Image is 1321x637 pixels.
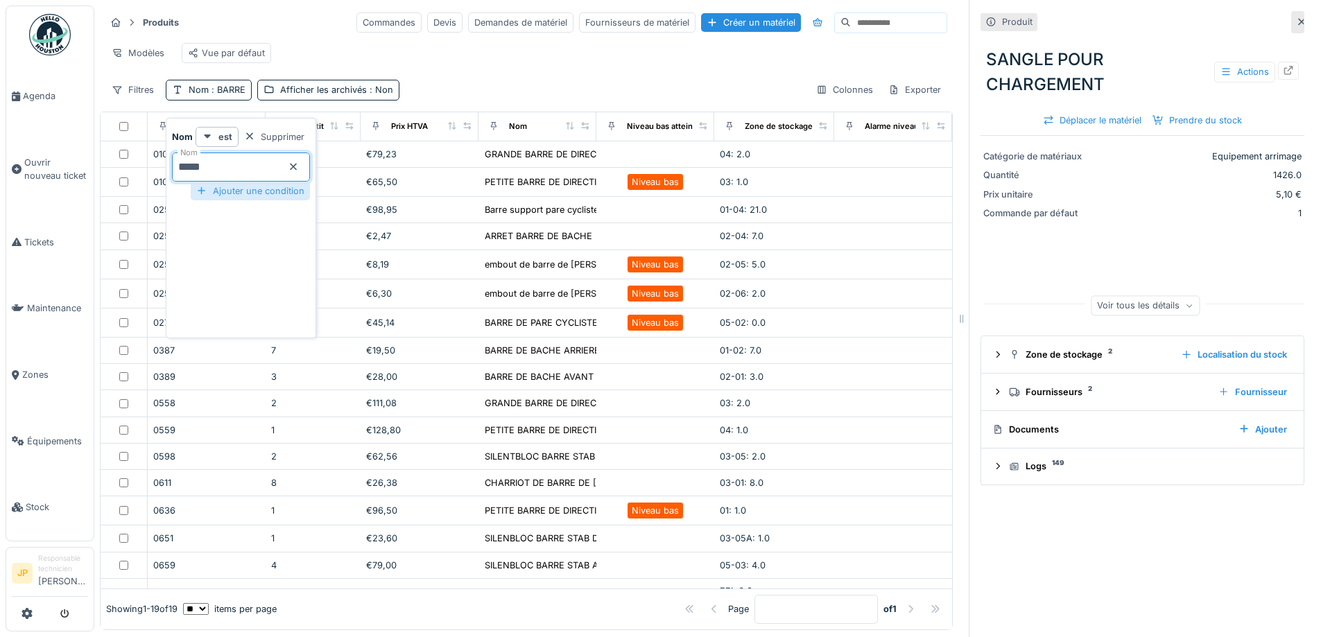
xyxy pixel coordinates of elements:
div: Fournisseurs [1009,385,1207,399]
div: 1426.0 [1093,168,1302,182]
div: SILENBLOC BARRE STAB DAF [485,532,610,545]
div: €79,00 [366,559,473,572]
div: Modèles [105,43,171,63]
div: Barre support pare cycliste [485,203,598,216]
div: Prix unitaire [983,188,1087,201]
div: Page [728,602,749,616]
div: Créer un matériel [701,13,801,32]
div: €96,50 [366,504,473,517]
div: 0659 [153,559,260,572]
div: 5,10 € [1093,188,1302,201]
span: 03-05A: 1.0 [720,533,770,543]
div: 0559 [153,424,260,437]
div: 0389 [153,370,260,383]
div: Zone de stockage [1009,348,1170,361]
span: Maintenance [27,302,88,315]
div: GRANDE BARRE DE DIRECTION [PERSON_NAME] [485,148,695,161]
div: Responsable technicien [38,553,88,575]
span: 04: 1.0 [720,425,748,435]
div: Nom [509,121,527,132]
span: EPI: 6.0 [720,586,752,596]
div: ARRET BARRE DE BACHE [485,229,592,243]
div: Voir tous les détails [1091,295,1200,315]
summary: DocumentsAjouter [987,417,1298,442]
span: 03: 1.0 [720,177,748,187]
div: 0598 [153,450,260,463]
div: Colonnes [810,80,879,100]
div: 7 [271,344,354,357]
div: €65,50 [366,175,473,189]
div: Filtres [105,80,160,100]
div: Logs [1009,460,1287,473]
div: PETITE BARRE DE DIRECTION [PERSON_NAME] [485,175,687,189]
div: 8 [271,476,354,489]
div: embout de barre de [PERSON_NAME] [485,287,645,300]
div: Documents [992,423,1227,436]
div: €79,23 [366,148,473,161]
div: 0387 [153,344,260,357]
li: [PERSON_NAME] [38,553,88,593]
strong: Nom [172,130,193,143]
div: GRANDE BARRE DE DIRECTION DAF [485,396,639,410]
span: Stock [26,500,88,514]
div: BARRE DE BACHE AVANT BERGER [485,370,631,383]
div: Catégorie de matériaux [983,150,1087,163]
div: Prix HTVA [391,121,428,132]
div: 1 [271,424,354,437]
div: 0256 [153,287,260,300]
span: 04: 2.0 [720,149,750,159]
div: Produit [1002,15,1033,28]
div: Devis [427,12,463,33]
div: Niveau bas [632,316,679,329]
div: €98,95 [366,203,473,216]
div: BARRE DE PARE CYCLISTE KOGEL [485,316,631,329]
div: Niveau bas [632,287,679,300]
div: Demandes de matériel [468,12,573,33]
div: Fournisseurs de matériel [579,12,696,33]
span: 01-02: 7.0 [720,345,761,356]
div: €62,56 [366,450,473,463]
div: €2,47 [366,229,473,243]
div: Prendre du stock [1147,111,1247,130]
div: 4 [271,559,354,572]
div: €6,30 [366,287,473,300]
div: 0250 [153,203,260,216]
div: SILENBLOC BARRE STAB ARRIERE MERCEDES [485,559,680,572]
div: SANGLE POUR CHARGEMENT [981,42,1304,103]
div: 1 [271,504,354,517]
span: 02-01: 3.0 [720,372,763,382]
div: Ajouter une condition [191,182,310,200]
div: 2 [271,396,354,410]
strong: est [218,130,232,143]
span: 01: 1.0 [720,505,746,516]
label: Nom [178,147,200,159]
div: 2 [271,450,354,463]
div: Equipement arrimage [1093,150,1302,163]
div: Vue par défaut [188,46,265,60]
div: Exporter [882,80,947,100]
div: 1 [271,532,354,545]
summary: Fournisseurs2Fournisseur [987,379,1298,405]
span: 02-05: 5.0 [720,259,766,270]
span: 05-03: 4.0 [720,560,766,570]
span: 03-05: 2.0 [720,451,766,462]
div: Niveau bas atteint ? [627,121,702,132]
summary: Logs149 [987,454,1298,480]
span: 03: 2.0 [720,398,750,408]
div: 0651 [153,532,260,545]
span: Ouvrir nouveau ticket [24,156,88,182]
div: Quantité [983,168,1087,182]
span: Équipements [27,435,88,448]
div: Localisation du stock [1175,345,1293,364]
div: Déplacer le matériel [1037,111,1147,130]
div: €128,80 [366,424,473,437]
div: PETITE BARRE DE DIRECTION DAF [485,424,631,437]
div: Showing 1 - 19 of 19 [106,602,178,616]
div: Nom [189,83,245,96]
span: Zones [22,368,88,381]
div: 0254 [153,229,260,243]
div: Commandes [356,12,422,33]
div: 0255 [153,258,260,271]
div: 0100 [153,148,260,161]
summary: Zone de stockage2Localisation du stock [987,342,1298,367]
